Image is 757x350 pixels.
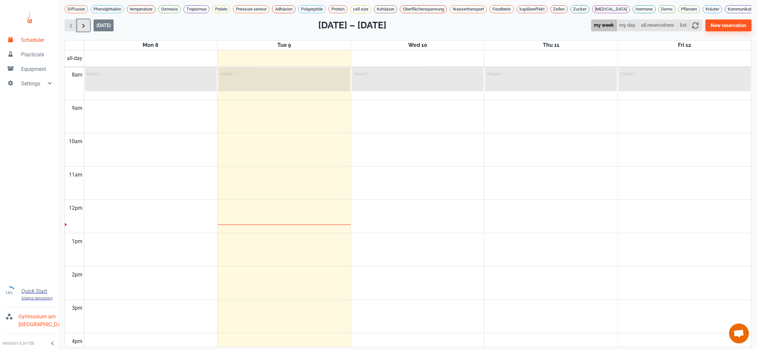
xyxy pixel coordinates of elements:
span: Osmosis [158,6,181,13]
a: September 8, 2025 [142,41,160,50]
div: Oberflächenspannung [400,5,447,13]
p: Period 1 [487,72,502,76]
div: Diffusion [65,5,88,13]
span: Kräuter [703,6,722,13]
div: Protein [328,5,348,13]
span: Tropismus [184,6,209,13]
button: refresh [689,19,702,32]
div: Kohäsion [374,5,397,13]
div: 12pm [68,200,84,216]
div: Potato [212,5,230,13]
div: Pressure sensor [233,5,269,13]
div: kapillareffekt [517,5,548,13]
div: Polypeptide [298,5,326,13]
span: Kohäsion [374,6,397,13]
div: temperature [127,5,155,13]
button: New reservation [706,19,752,31]
span: Diffusion [65,6,88,13]
div: Demo [659,5,676,13]
div: 1pm [71,233,84,250]
div: 3pm [71,300,84,316]
div: Kräuter [703,5,722,13]
span: cell size [350,6,371,13]
div: Hormone [633,5,656,13]
div: 9am [71,100,84,116]
h2: [DATE] – [DATE] [318,18,386,32]
a: September 11, 2025 [542,41,561,50]
div: [MEDICAL_DATA] [592,5,630,13]
p: Period 1 [87,72,102,76]
div: Zucker [571,5,590,13]
p: Period 1 [621,72,635,76]
div: Zellen [550,5,568,13]
div: Wassertransport [450,5,487,13]
button: all reservations [638,19,677,32]
span: Phenolphtalein [91,6,124,13]
span: Oberflächenspannung [400,6,447,13]
div: Phenolphtalein [91,5,124,13]
span: Pressure sensor [233,6,269,13]
a: September 10, 2025 [407,41,429,50]
div: 8am [71,67,84,83]
p: Period 1 [354,72,369,76]
span: Polypeptide [298,6,325,13]
button: [DATE] [94,19,114,31]
div: Adhäsion [272,5,295,13]
div: Tropismus [183,5,210,13]
span: Protein [329,6,347,13]
div: Foodtests [490,5,514,13]
span: [MEDICAL_DATA] [593,6,630,13]
button: Previous week [65,19,77,32]
div: cell size [350,5,371,13]
span: Wassertransport [450,6,487,13]
span: Demo [659,6,675,13]
button: Next week [77,19,90,32]
button: my day [617,19,639,32]
span: Adhäsion [272,6,295,13]
div: 4pm [71,333,84,350]
span: Hormone [633,6,656,13]
span: Zellen [551,6,568,13]
button: my week [591,19,617,32]
span: Foodtests [490,6,514,13]
div: Pflanzen [678,5,700,13]
span: all-day [66,54,84,62]
button: list [677,19,689,32]
div: Osmosis [158,5,181,13]
span: temperature [127,6,155,13]
span: Pflanzen [679,6,700,13]
div: Chat öffnen [729,324,749,343]
div: 2pm [71,267,84,283]
p: Period 1 [220,72,235,76]
span: Zucker [571,6,589,13]
div: 11am [68,167,84,183]
a: September 9, 2025 [276,41,293,50]
a: September 12, 2025 [677,41,693,50]
span: Potato [212,6,230,13]
div: 10am [68,133,84,150]
span: kapillareffekt [517,6,547,13]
